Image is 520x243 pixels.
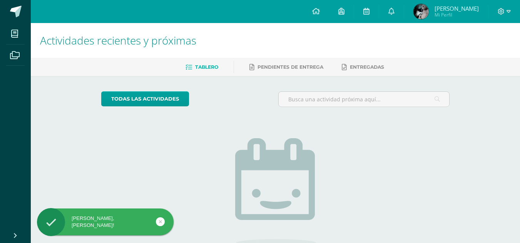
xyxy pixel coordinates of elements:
[350,64,384,70] span: Entregadas
[186,61,218,73] a: Tablero
[37,215,174,229] div: [PERSON_NAME], [PERSON_NAME]!
[342,61,384,73] a: Entregadas
[413,4,429,19] img: 6cd496432c45f9fcca7cb2211ea3c11b.png
[195,64,218,70] span: Tablero
[257,64,323,70] span: Pendientes de entrega
[249,61,323,73] a: Pendientes de entrega
[40,33,196,48] span: Actividades recientes y próximas
[101,91,189,106] a: todas las Actividades
[435,5,479,12] span: [PERSON_NAME]
[435,12,479,18] span: Mi Perfil
[279,92,449,107] input: Busca una actividad próxima aquí...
